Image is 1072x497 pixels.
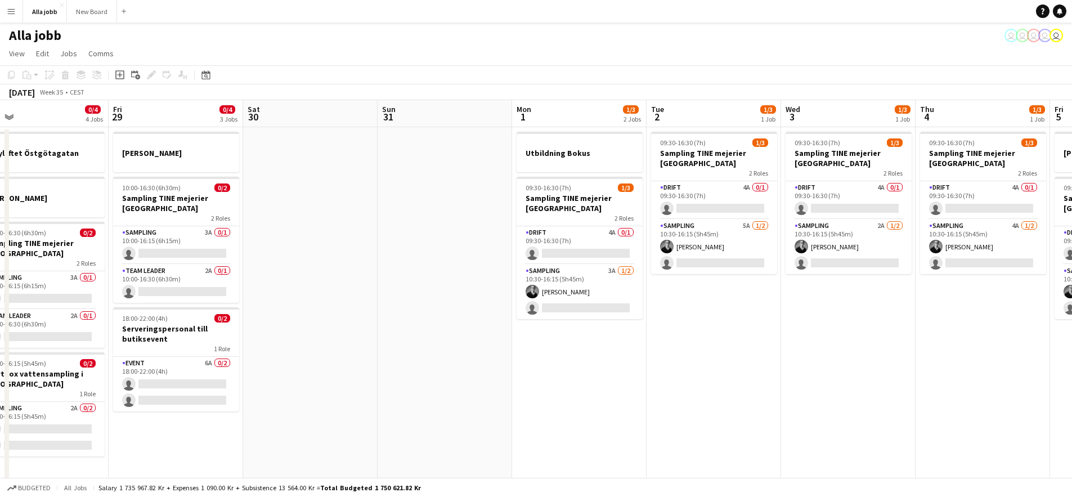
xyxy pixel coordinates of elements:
span: 2 Roles [1018,169,1037,177]
button: New Board [67,1,117,23]
span: 1/3 [618,183,634,192]
app-job-card: 09:30-16:30 (7h)1/3Sampling TINE mejerier [GEOGRAPHIC_DATA]2 RolesDrift4A0/109:30-16:30 (7h) Samp... [517,177,643,319]
h3: Sampling TINE mejerier [GEOGRAPHIC_DATA] [113,193,239,213]
app-card-role: Drift4A0/109:30-16:30 (7h) [651,181,777,220]
a: Comms [84,46,118,61]
span: 31 [380,110,396,123]
app-job-card: [PERSON_NAME] [113,132,239,172]
span: 1/3 [887,138,903,147]
span: 18:00-22:00 (4h) [122,314,168,323]
span: Tue [651,104,664,114]
span: Fri [113,104,122,114]
h3: Serveringspersonal till butiksevent [113,324,239,344]
app-job-card: 10:00-16:30 (6h30m)0/2Sampling TINE mejerier [GEOGRAPHIC_DATA]2 RolesSampling3A0/110:00-16:15 (6h... [113,177,239,303]
a: Jobs [56,46,82,61]
span: Fri [1055,104,1064,114]
span: 10:00-16:30 (6h30m) [122,183,181,192]
span: 29 [111,110,122,123]
app-user-avatar: Hedda Lagerbielke [1038,29,1052,42]
div: 3 Jobs [220,115,237,123]
span: 2 Roles [749,169,768,177]
button: Budgeted [6,482,52,494]
span: 2 Roles [77,259,96,267]
span: Mon [517,104,531,114]
span: 1 Role [79,389,96,398]
button: Alla jobb [23,1,67,23]
span: Jobs [60,48,77,59]
span: 0/2 [80,359,96,368]
h3: [PERSON_NAME] [113,148,239,158]
span: 1 [515,110,531,123]
div: Salary 1 735 967.82 kr + Expenses 1 090.00 kr + Subsistence 13 564.00 kr = [98,483,421,492]
span: All jobs [62,483,89,492]
span: 0/4 [219,105,235,114]
span: 30 [246,110,260,123]
app-card-role: Drift4A0/109:30-16:30 (7h) [920,181,1046,220]
span: 09:30-16:30 (7h) [795,138,840,147]
app-card-role: Sampling3A0/110:00-16:15 (6h15m) [113,226,239,265]
app-job-card: 09:30-16:30 (7h)1/3Sampling TINE mejerier [GEOGRAPHIC_DATA]2 RolesDrift4A0/109:30-16:30 (7h) Samp... [651,132,777,274]
a: View [5,46,29,61]
span: 2 [649,110,664,123]
span: Wed [786,104,800,114]
span: Week 35 [37,88,65,96]
span: 2 Roles [211,214,230,222]
span: 5 [1053,110,1064,123]
h3: Sampling TINE mejerier [GEOGRAPHIC_DATA] [786,148,912,168]
div: 1 Job [895,115,910,123]
span: 0/2 [214,314,230,323]
span: Edit [36,48,49,59]
a: Edit [32,46,53,61]
h3: Sampling TINE mejerier [GEOGRAPHIC_DATA] [651,148,777,168]
app-card-role: Sampling2A1/210:30-16:15 (5h45m)[PERSON_NAME] [786,220,912,274]
span: Sat [248,104,260,114]
span: 1/3 [1029,105,1045,114]
span: 3 [784,110,800,123]
span: 1/3 [760,105,776,114]
app-card-role: Event6A0/218:00-22:00 (4h) [113,357,239,411]
h1: Alla jobb [9,27,61,44]
div: 4 Jobs [86,115,103,123]
h3: Sampling TINE mejerier [GEOGRAPHIC_DATA] [517,193,643,213]
span: 1/3 [895,105,910,114]
h3: Utbildning Bokus [517,148,643,158]
app-card-role: Drift4A0/109:30-16:30 (7h) [786,181,912,220]
app-card-role: Sampling3A1/210:30-16:15 (5h45m)[PERSON_NAME] [517,265,643,319]
span: Sun [382,104,396,114]
app-job-card: 09:30-16:30 (7h)1/3Sampling TINE mejerier [GEOGRAPHIC_DATA]2 RolesDrift4A0/109:30-16:30 (7h) Samp... [786,132,912,274]
span: 2 Roles [883,169,903,177]
app-job-card: Utbildning Bokus [517,132,643,172]
span: 2 Roles [615,214,634,222]
div: 2 Jobs [624,115,641,123]
app-card-role: Sampling5A1/210:30-16:15 (5h45m)[PERSON_NAME] [651,220,777,274]
app-job-card: 09:30-16:30 (7h)1/3Sampling TINE mejerier [GEOGRAPHIC_DATA]2 RolesDrift4A0/109:30-16:30 (7h) Samp... [920,132,1046,274]
span: 1/3 [623,105,639,114]
span: 0/2 [80,229,96,237]
app-user-avatar: Stina Dahl [1016,29,1029,42]
span: 1/3 [1021,138,1037,147]
span: 09:30-16:30 (7h) [929,138,975,147]
span: 09:30-16:30 (7h) [660,138,706,147]
span: 0/2 [214,183,230,192]
div: CEST [70,88,84,96]
app-user-avatar: Hedda Lagerbielke [1027,29,1040,42]
app-card-role: Drift4A0/109:30-16:30 (7h) [517,226,643,265]
span: Budgeted [18,484,51,492]
span: Comms [88,48,114,59]
app-job-card: 18:00-22:00 (4h)0/2Serveringspersonal till butiksevent1 RoleEvent6A0/218:00-22:00 (4h) [113,307,239,411]
span: 09:30-16:30 (7h) [526,183,571,192]
span: Thu [920,104,934,114]
div: [DATE] [9,87,35,98]
span: Total Budgeted 1 750 621.82 kr [320,483,421,492]
app-card-role: Sampling4A1/210:30-16:15 (5h45m)[PERSON_NAME] [920,220,1046,274]
span: 0/4 [85,105,101,114]
div: 1 Job [761,115,775,123]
